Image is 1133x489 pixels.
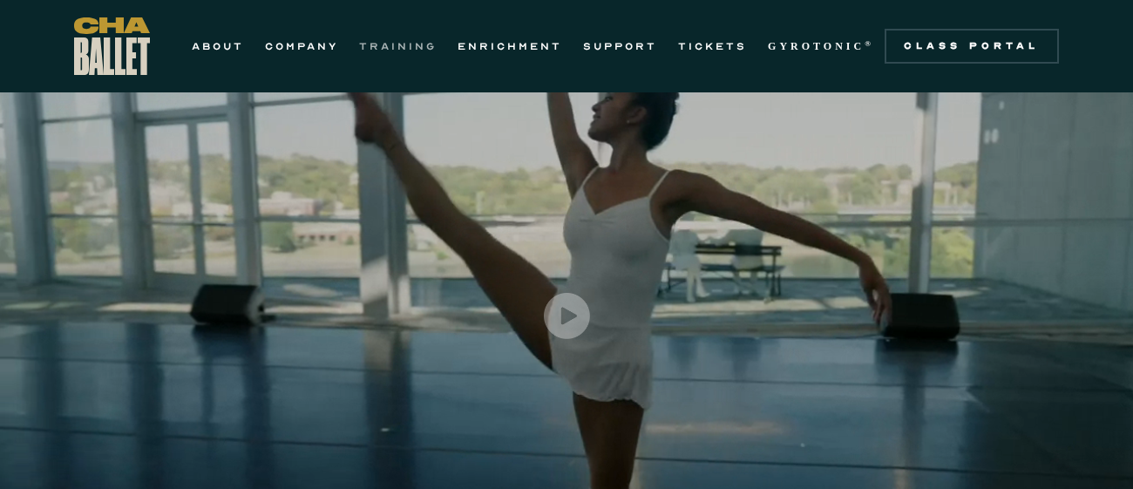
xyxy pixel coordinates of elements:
sup: ® [865,39,874,48]
a: ABOUT [192,36,244,57]
a: Class Portal [885,29,1059,64]
a: TICKETS [678,36,747,57]
strong: GYROTONIC [768,40,865,52]
a: GYROTONIC® [768,36,874,57]
a: ENRICHMENT [458,36,562,57]
a: SUPPORT [583,36,657,57]
div: Class Portal [895,39,1048,53]
a: home [74,17,150,75]
a: COMPANY [265,36,338,57]
a: TRAINING [359,36,437,57]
